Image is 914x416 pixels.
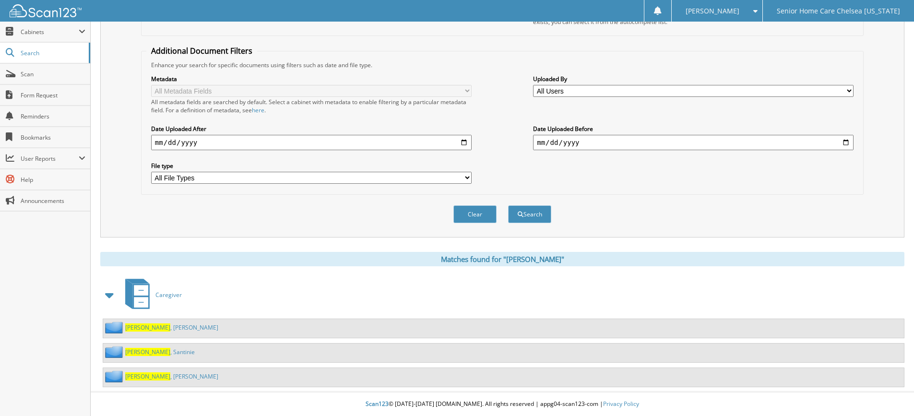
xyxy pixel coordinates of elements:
[151,135,472,150] input: start
[125,323,170,332] span: [PERSON_NAME]
[10,4,82,17] img: scan123-logo-white.svg
[777,8,900,14] span: Senior Home Care Chelsea [US_STATE]
[100,252,904,266] div: Matches found for "[PERSON_NAME]"
[119,276,182,314] a: Caregiver
[21,112,85,120] span: Reminders
[21,28,79,36] span: Cabinets
[105,370,125,382] img: folder2.png
[105,346,125,358] img: folder2.png
[151,98,472,114] div: All metadata fields are searched by default. Select a cabinet with metadata to enable filtering b...
[125,372,170,380] span: [PERSON_NAME]
[105,321,125,333] img: folder2.png
[21,49,84,57] span: Search
[21,155,79,163] span: User Reports
[151,125,472,133] label: Date Uploaded After
[125,323,218,332] a: [PERSON_NAME], [PERSON_NAME]
[151,75,472,83] label: Metadata
[533,75,854,83] label: Uploaded By
[125,372,218,380] a: [PERSON_NAME], [PERSON_NAME]
[125,348,170,356] span: [PERSON_NAME]
[146,46,257,56] legend: Additional Document Filters
[21,176,85,184] span: Help
[686,8,739,14] span: [PERSON_NAME]
[146,61,858,69] div: Enhance your search for specific documents using filters such as date and file type.
[366,400,389,408] span: Scan123
[21,197,85,205] span: Announcements
[125,348,195,356] a: [PERSON_NAME], Santinie
[21,91,85,99] span: Form Request
[155,291,182,299] span: Caregiver
[252,106,264,114] a: here
[151,162,472,170] label: File type
[21,133,85,142] span: Bookmarks
[453,205,497,223] button: Clear
[603,400,639,408] a: Privacy Policy
[866,370,914,416] iframe: Chat Widget
[508,205,551,223] button: Search
[21,70,85,78] span: Scan
[91,392,914,416] div: © [DATE]-[DATE] [DOMAIN_NAME]. All rights reserved | appg04-scan123-com |
[533,135,854,150] input: end
[533,125,854,133] label: Date Uploaded Before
